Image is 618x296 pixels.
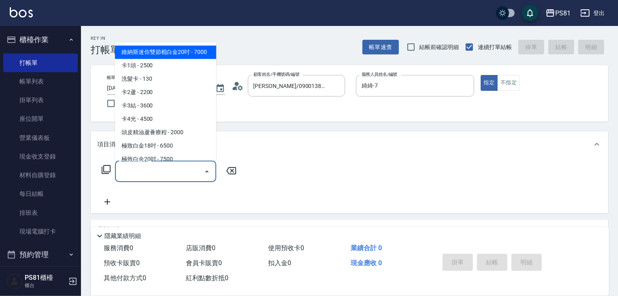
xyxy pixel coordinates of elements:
[497,75,520,91] button: 不指定
[3,129,78,147] a: 營業儀表板
[104,259,140,267] span: 預收卡販賣 0
[107,75,124,81] label: 帳單日期
[115,86,216,99] span: 卡2蘆 - 2200
[97,225,121,234] p: 店販銷售
[362,40,399,55] button: 帳單速查
[104,244,133,252] span: 服務消費 0
[3,184,78,203] a: 每日結帳
[522,5,538,21] button: save
[3,72,78,91] a: 帳單列表
[107,82,207,95] input: YYYY/MM/DD hh:mm
[200,165,213,178] button: Close
[3,91,78,109] a: 掛單列表
[115,152,216,166] span: 極致白金20吋 - 7500
[351,244,382,252] span: 業績合計 0
[3,166,78,184] a: 材料自購登錄
[420,43,459,51] span: 結帳前確認明細
[3,204,78,222] a: 排班表
[91,44,120,56] h3: 打帳單
[542,5,574,21] button: PS81
[269,259,292,267] span: 扣入金 0
[351,259,382,267] span: 現金應收 0
[115,45,216,59] span: 維納斯迷你雙節棍白金20吋 - 7000
[115,126,216,139] span: 頭皮精油蘆薈療程 - 2000
[91,220,608,239] div: 店販銷售
[104,274,146,282] span: 其他付款方式 0
[115,99,216,112] span: 卡3結 - 3600
[3,244,78,265] button: 預約管理
[91,131,608,157] div: 項目消費
[186,274,228,282] span: 紅利點數折抵 0
[555,8,571,18] div: PS81
[481,75,498,91] button: 指定
[3,147,78,166] a: 現金收支登錄
[478,43,512,51] span: 連續打單結帳
[186,259,222,267] span: 會員卡販賣 0
[115,139,216,152] span: 極致白金18吋 - 6500
[269,244,305,252] span: 使用預收卡 0
[186,244,215,252] span: 店販消費 0
[10,7,33,17] img: Logo
[104,232,141,240] p: 隱藏業績明細
[3,29,78,50] button: 櫃檯作業
[6,273,23,290] img: Person
[3,54,78,72] a: 打帳單
[25,274,66,282] h5: PS81櫃檯
[91,36,120,41] h2: Key In
[577,6,608,21] button: 登出
[115,59,216,72] span: 卡1頭 - 2500
[211,79,230,98] button: Choose date, selected date is 2025-10-13
[115,112,216,126] span: 卡4光 - 4500
[362,71,397,77] label: 服務人員姓名/編號
[97,140,121,149] p: 項目消費
[115,72,216,86] span: 洗髮卡 - 130
[3,265,78,286] button: 報表及分析
[3,222,78,241] a: 現場電腦打卡
[254,71,300,77] label: 顧客姓名/手機號碼/編號
[25,282,66,289] p: 櫃台
[3,109,78,128] a: 座位開單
